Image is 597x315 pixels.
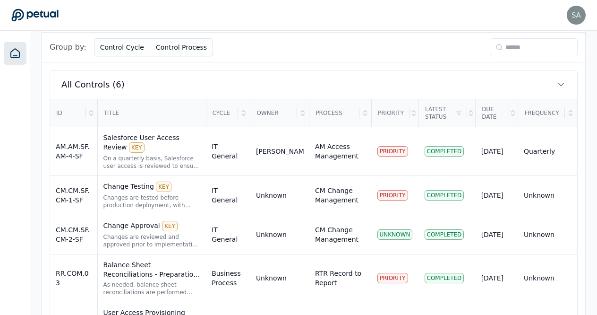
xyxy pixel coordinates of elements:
button: Control Process [150,38,213,56]
span: All Controls (6) [61,78,125,91]
div: RTR Record to Report [315,269,366,288]
div: Due Date [476,100,509,126]
td: IT General [206,127,250,176]
div: Completed [425,229,464,240]
div: [DATE] [481,273,512,283]
div: PRIORITY [377,146,408,157]
div: Priority [372,100,409,126]
div: ID [51,100,85,126]
div: Unknown [256,273,287,283]
div: On a quarterly basis, Salesforce user access is reviewed to ensure appropriate access is maintain... [103,155,201,170]
div: Salesforce User Access Review [103,133,201,153]
div: Frequency [519,100,565,126]
td: Quarterly [518,127,577,176]
img: sapna.rao@arm.com [567,6,586,25]
div: Changes are tested before production deployment, with results documented and retained for review ... [103,194,201,209]
span: Group by: [50,42,86,53]
td: Unknown [518,176,577,215]
div: Title [98,100,205,126]
div: As needed, balance sheet reconciliations are performed within Blackline in accordance with the Ba... [103,281,201,296]
div: Cycle [207,100,239,126]
div: CM Change Management [315,186,366,205]
div: Unknown [256,230,287,239]
div: Changes are reviewed and approved prior to implementation to ensure appropriate evaluation before... [103,233,201,248]
div: AM Access Management [315,142,366,161]
div: RR.COM.03 [56,269,92,288]
div: CM.CM.SF.CM-1-SF [56,186,92,205]
div: [DATE] [481,147,512,156]
div: AM.AM.SF.AM-4-SF [56,142,92,161]
div: Balance Sheet Reconciliations - Preparation and Review [103,260,201,279]
div: PRIORITY [377,190,408,201]
div: KEY [129,142,145,153]
div: Unknown [256,191,287,200]
div: [DATE] [481,191,512,200]
a: Go to Dashboard [11,9,59,22]
button: All Controls (6) [50,70,577,99]
div: KEY [162,221,178,231]
td: Unknown [518,215,577,254]
td: Unknown [518,254,577,302]
div: PRIORITY [377,273,408,283]
div: CM Change Management [315,225,366,244]
a: Dashboard [4,42,26,65]
div: Latest Status [419,100,467,126]
div: Completed [425,273,464,283]
div: Owner [251,100,297,126]
div: Completed [425,190,464,201]
div: Completed [425,146,464,157]
td: IT General [206,215,250,254]
div: KEY [156,182,171,192]
td: IT General [206,176,250,215]
div: Change Approval [103,221,201,231]
div: CM.CM.SF.CM-2-SF [56,225,92,244]
div: Change Testing [103,182,201,192]
div: [DATE] [481,230,512,239]
td: Business Process [206,254,250,302]
div: Process [310,100,359,126]
div: UNKNOWN [377,229,413,240]
button: Control Cycle [94,38,150,56]
div: [PERSON_NAME] [256,147,304,156]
